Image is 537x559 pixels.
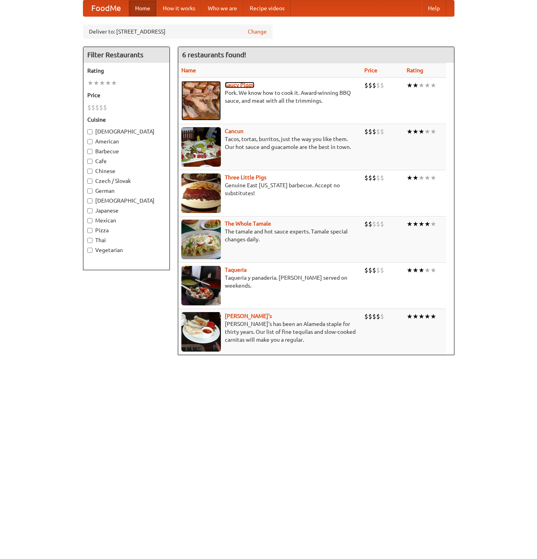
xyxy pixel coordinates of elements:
[372,127,376,136] li: $
[87,228,92,233] input: Pizza
[181,173,221,213] img: littlepigs.jpg
[87,79,93,87] li: ★
[407,67,423,73] a: Rating
[181,312,221,352] img: pedros.jpg
[424,220,430,228] li: ★
[87,157,166,165] label: Cafe
[87,91,166,99] h5: Price
[87,116,166,124] h5: Cuisine
[372,312,376,321] li: $
[181,181,358,197] p: Genuine East [US_STATE] barbecue. Accept no substitutes!
[91,103,95,112] li: $
[225,174,266,181] a: Three Little Pigs
[93,79,99,87] li: ★
[418,127,424,136] li: ★
[87,67,166,75] h5: Rating
[364,220,368,228] li: $
[380,173,384,182] li: $
[430,127,436,136] li: ★
[413,312,418,321] li: ★
[202,0,243,16] a: Who we are
[87,246,166,254] label: Vegetarian
[99,79,105,87] li: ★
[87,207,166,215] label: Japanese
[430,266,436,275] li: ★
[87,137,166,145] label: American
[380,266,384,275] li: $
[181,89,358,105] p: Pork. We know how to cook it. Award-winning BBQ sauce, and meat with all the trimmings.
[380,81,384,90] li: $
[418,266,424,275] li: ★
[181,320,358,344] p: [PERSON_NAME]'s has been an Alameda staple for thirty years. Our list of fine tequilas and slow-c...
[418,81,424,90] li: ★
[368,312,372,321] li: $
[430,312,436,321] li: ★
[364,67,377,73] a: Price
[87,139,92,144] input: American
[430,81,436,90] li: ★
[368,81,372,90] li: $
[372,173,376,182] li: $
[225,313,272,319] a: [PERSON_NAME]'s
[424,312,430,321] li: ★
[87,188,92,194] input: German
[243,0,291,16] a: Recipe videos
[364,127,368,136] li: $
[182,51,246,58] ng-pluralize: 6 restaurants found!
[248,28,267,36] a: Change
[364,266,368,275] li: $
[430,173,436,182] li: ★
[376,173,380,182] li: $
[413,266,418,275] li: ★
[87,167,166,175] label: Chinese
[87,128,166,136] label: [DEMOGRAPHIC_DATA]
[87,208,92,213] input: Japanese
[87,147,166,155] label: Barbecue
[95,103,99,112] li: $
[376,81,380,90] li: $
[364,312,368,321] li: $
[376,127,380,136] li: $
[87,187,166,195] label: German
[376,312,380,321] li: $
[83,47,170,63] h4: Filter Restaurants
[372,220,376,228] li: $
[430,220,436,228] li: ★
[424,81,430,90] li: ★
[87,177,166,185] label: Czech / Slovak
[372,81,376,90] li: $
[87,226,166,234] label: Pizza
[424,266,430,275] li: ★
[407,312,413,321] li: ★
[407,266,413,275] li: ★
[87,216,166,224] label: Mexican
[413,81,418,90] li: ★
[407,81,413,90] li: ★
[87,149,92,154] input: Barbecue
[156,0,202,16] a: How it works
[87,218,92,223] input: Mexican
[225,267,247,273] a: Taqueria
[225,82,254,88] a: Saucy Piggy
[424,127,430,136] li: ★
[181,266,221,305] img: taqueria.jpg
[87,103,91,112] li: $
[87,179,92,184] input: Czech / Slovak
[181,135,358,151] p: Tacos, tortas, burritos, just the way you like them. Our hot sauce and guacamole are the best in ...
[418,173,424,182] li: ★
[368,173,372,182] li: $
[413,220,418,228] li: ★
[407,220,413,228] li: ★
[364,81,368,90] li: $
[376,220,380,228] li: $
[372,266,376,275] li: $
[413,173,418,182] li: ★
[225,220,271,227] b: The Whole Tamale
[87,159,92,164] input: Cafe
[413,127,418,136] li: ★
[87,197,166,205] label: [DEMOGRAPHIC_DATA]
